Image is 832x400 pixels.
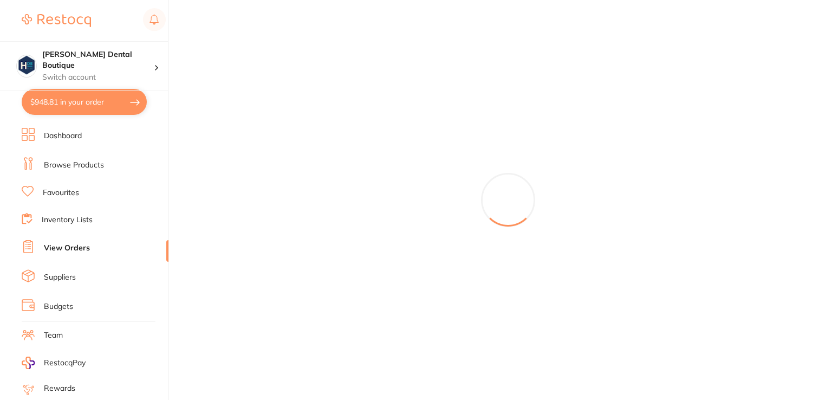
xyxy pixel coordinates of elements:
[22,8,91,33] a: Restocq Logo
[44,358,86,369] span: RestocqPay
[42,49,154,70] h4: Harris Dental Boutique
[44,330,63,341] a: Team
[44,383,75,394] a: Rewards
[44,131,82,141] a: Dashboard
[42,72,154,83] p: Switch account
[44,243,90,254] a: View Orders
[22,357,35,369] img: RestocqPay
[22,89,147,115] button: $948.81 in your order
[22,14,91,27] img: Restocq Logo
[44,301,73,312] a: Budgets
[42,215,93,225] a: Inventory Lists
[22,357,86,369] a: RestocqPay
[43,188,79,198] a: Favourites
[17,55,36,75] img: Harris Dental Boutique
[44,160,104,171] a: Browse Products
[44,272,76,283] a: Suppliers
